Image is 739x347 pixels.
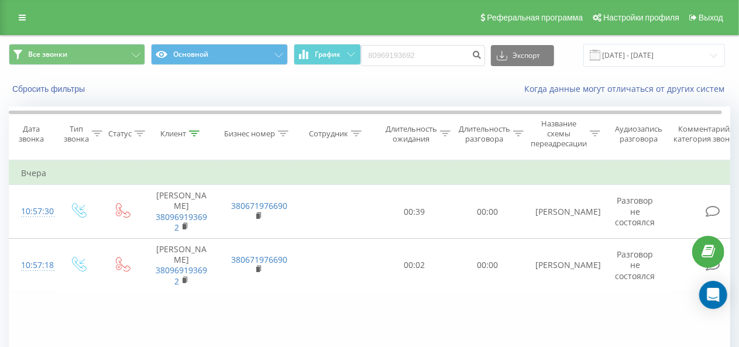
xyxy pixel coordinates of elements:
td: 00:00 [451,185,524,239]
td: 00:02 [378,239,451,293]
td: 00:39 [378,185,451,239]
div: 10:57:30 [21,200,44,223]
div: Название схемы переадресации [531,119,587,149]
td: [PERSON_NAME] [524,239,600,293]
td: [PERSON_NAME] [144,185,220,239]
button: Все звонки [9,44,145,65]
td: [PERSON_NAME] [144,239,220,293]
span: Выход [699,13,723,22]
button: Сбросить фильтры [9,84,91,94]
span: Разговор не состоялся [616,195,655,227]
a: 380671976690 [232,254,288,265]
div: Дата звонка [9,124,53,144]
td: [PERSON_NAME] [524,185,600,239]
span: Настройки профиля [603,13,679,22]
input: Поиск по номеру [361,45,485,66]
div: Сотрудник [309,129,348,139]
div: 10:57:18 [21,254,44,277]
span: Реферальная программа [487,13,583,22]
div: Длительность разговора [459,124,510,144]
td: 00:00 [451,239,524,293]
a: Когда данные могут отличаться от других систем [524,83,730,94]
a: 380671976690 [232,200,288,211]
div: Клиент [160,129,186,139]
div: Тип звонка [64,124,89,144]
span: График [315,50,341,59]
a: 380969193692 [156,211,208,233]
div: Open Intercom Messenger [699,281,727,309]
button: Экспорт [491,45,554,66]
button: График [294,44,361,65]
span: Все звонки [28,50,67,59]
div: Аудиозапись разговора [610,124,667,144]
span: Разговор не состоялся [616,249,655,281]
button: Основной [151,44,287,65]
div: Длительность ожидания [386,124,437,144]
div: Бизнес номер [224,129,275,139]
div: Статус [108,129,132,139]
a: 380969193692 [156,264,208,286]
